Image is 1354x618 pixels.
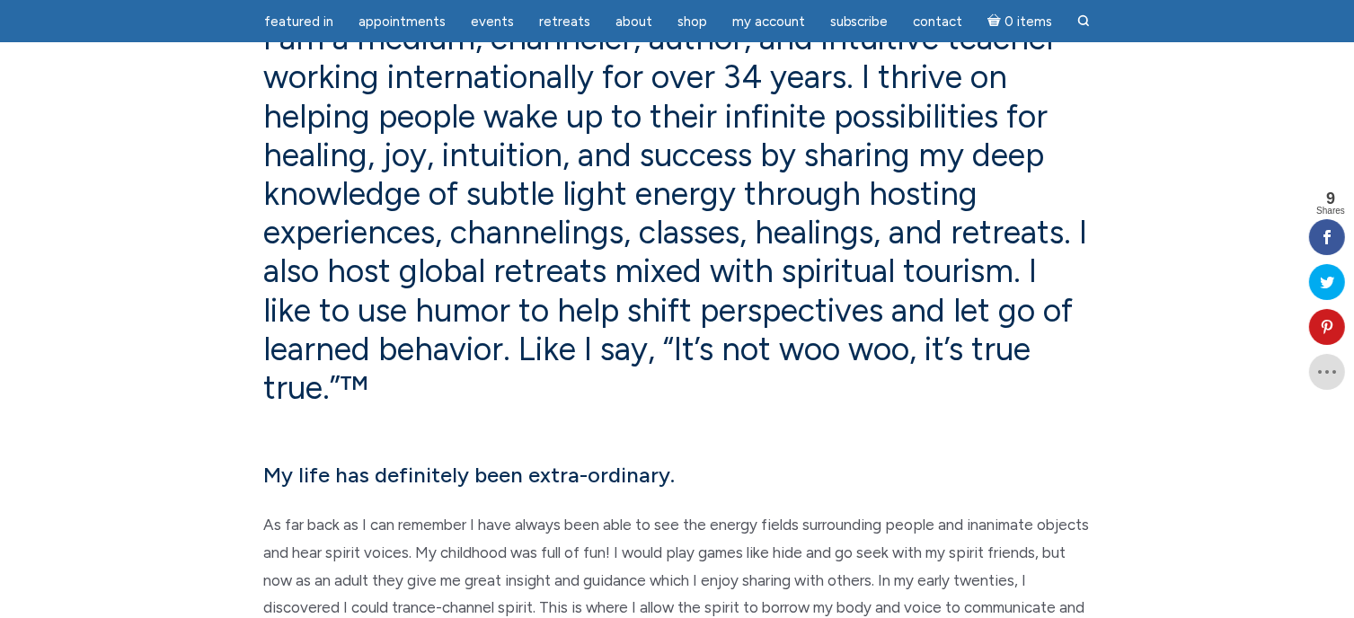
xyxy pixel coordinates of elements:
span: Shop [677,13,707,30]
a: Retreats [528,4,601,40]
span: 9 [1316,190,1345,207]
a: Shop [667,4,718,40]
span: About [615,13,652,30]
span: Appointments [358,13,446,30]
i: Cart [988,13,1005,30]
span: featured in [264,13,333,30]
a: Appointments [348,4,456,40]
a: featured in [253,4,344,40]
span: My Account [732,13,805,30]
span: Contact [914,13,963,30]
span: My life has definitely been extra-ordinary. [264,462,676,488]
span: Shares [1316,207,1345,216]
span: Retreats [539,13,590,30]
span: Subscribe [830,13,889,30]
a: My Account [721,4,816,40]
a: About [605,4,663,40]
a: Subscribe [819,4,899,40]
span: 0 items [1004,15,1052,29]
span: Events [471,13,514,30]
a: Cart0 items [978,3,1064,40]
h4: I am a medium, channeler, author, and intuitive teacher working internationally for over 34 years... [264,19,1091,407]
a: Events [460,4,525,40]
a: Contact [903,4,974,40]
